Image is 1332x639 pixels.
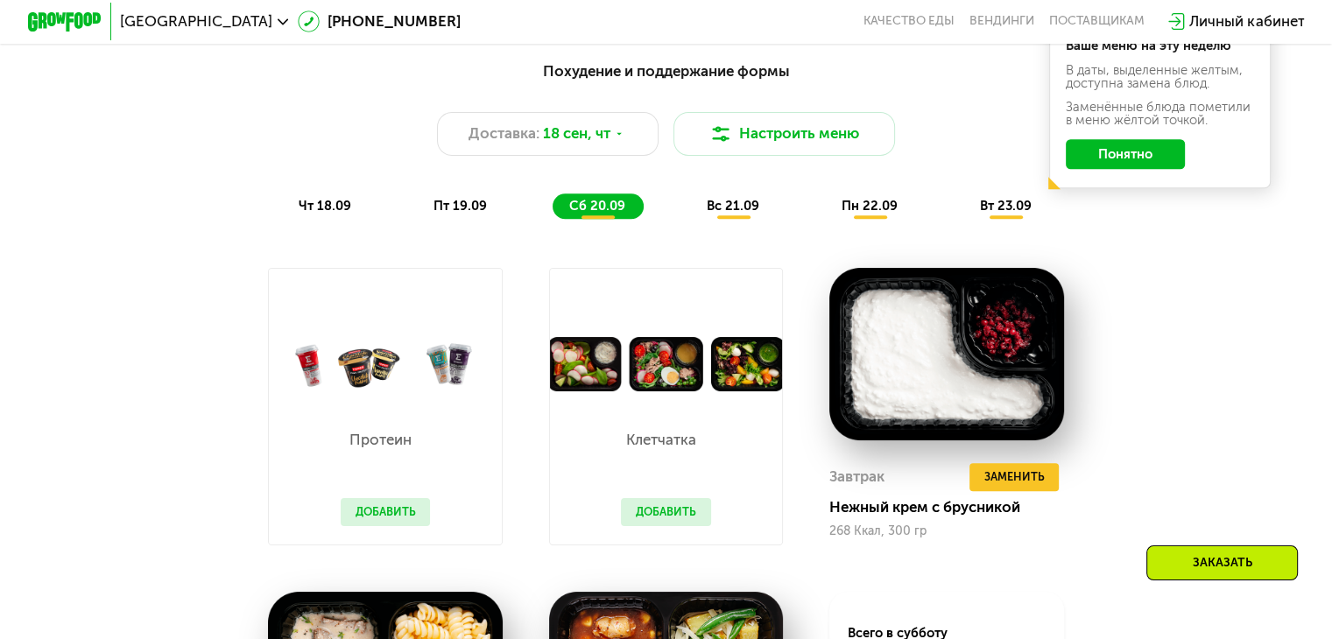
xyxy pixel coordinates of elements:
span: сб 20.09 [569,198,625,214]
div: 268 Ккал, 300 гр [829,524,1064,538]
span: чт 18.09 [299,198,351,214]
button: Заменить [969,463,1060,491]
div: В даты, выделенные желтым, доступна замена блюд. [1066,64,1255,90]
div: Нежный крем с брусникой [829,498,1078,516]
span: 18 сен, чт [543,123,610,144]
div: Ваше меню на эту неделю [1066,39,1255,53]
span: пт 19.09 [433,198,487,214]
span: Заменить [983,467,1044,486]
a: [PHONE_NUMBER] [298,11,461,32]
div: Заменённые блюда пометили в меню жёлтой точкой. [1066,101,1255,127]
div: Завтрак [829,463,884,491]
a: Вендинги [969,14,1034,29]
button: Понятно [1066,139,1185,169]
div: поставщикам [1049,14,1145,29]
button: Добавить [621,498,711,526]
a: Качество еды [863,14,955,29]
div: Личный кабинет [1189,11,1304,32]
p: Клетчатка [621,432,702,447]
div: Заказать [1146,545,1298,580]
span: Доставка: [469,123,539,144]
span: вс 21.09 [707,198,759,214]
span: пн 22.09 [842,198,898,214]
span: [GEOGRAPHIC_DATA] [120,14,272,29]
button: Настроить меню [673,112,896,157]
button: Добавить [341,498,431,526]
p: Протеин [341,432,422,447]
div: Похудение и поддержание формы [118,60,1214,82]
span: вт 23.09 [980,198,1032,214]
